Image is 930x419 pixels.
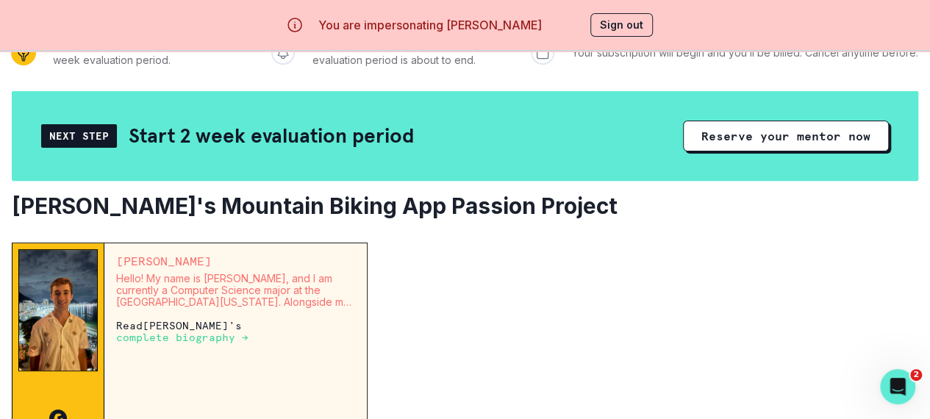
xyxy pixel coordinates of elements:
div: Progress [12,15,918,91]
div: Next Step [41,124,117,148]
p: You are impersonating [PERSON_NAME] [318,16,542,34]
span: 2 [910,369,922,381]
p: You’ll get a reminder that your evaluation period is about to end. [312,37,507,68]
button: Sign out [590,13,653,37]
p: Your subscription will begin and you’ll be billed. Cancel anytime before. [572,45,918,60]
a: complete biography → [116,331,248,343]
p: Reserve your mentor and start your 2 week evaluation period. [53,37,248,68]
button: Reserve your mentor now [683,121,889,151]
iframe: Intercom live chat [880,369,915,404]
img: Mentor Image [18,249,98,371]
p: Read [PERSON_NAME] 's [116,320,355,343]
h2: Start 2 week evaluation period [129,123,414,148]
p: [PERSON_NAME] [116,255,355,267]
h2: [PERSON_NAME]'s Mountain Biking App Passion Project [12,193,918,219]
p: Hello! My name is [PERSON_NAME], and I am currently a Computer Science major at the [GEOGRAPHIC_D... [116,273,355,308]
